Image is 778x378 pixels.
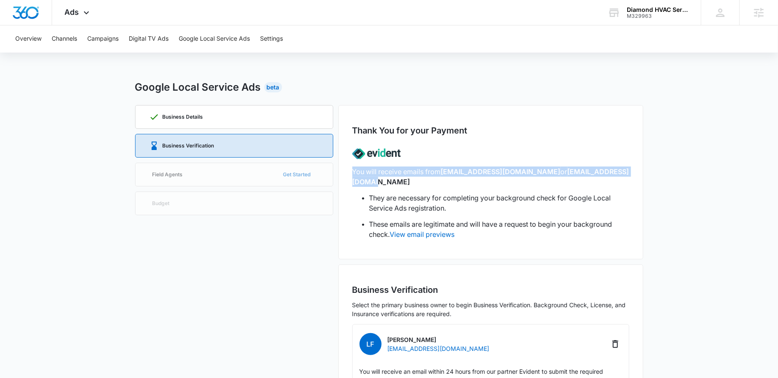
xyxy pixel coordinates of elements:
h2: Google Local Service Ads [135,80,261,95]
p: [PERSON_NAME] [388,335,490,344]
span: [EMAIL_ADDRESS][DOMAIN_NAME] [352,167,629,186]
a: Business Verification [135,134,333,158]
div: Beta [264,82,282,92]
li: These emails are legitimate and will have a request to begin your background check. [369,219,629,239]
a: View email previews [390,230,455,239]
button: Settings [260,25,283,53]
p: Select the primary business owner to begin Business Verification. Background Check, License, and ... [352,300,629,318]
button: Google Local Service Ads [179,25,250,53]
span: LF [360,333,382,355]
p: Business Details [163,114,203,120]
p: [EMAIL_ADDRESS][DOMAIN_NAME] [388,344,490,353]
button: Campaigns [87,25,119,53]
button: Overview [15,25,42,53]
a: Business Details [135,105,333,129]
button: Delete [609,337,622,351]
span: Ads [65,8,79,17]
li: They are necessary for completing your background check for Google Local Service Ads registration. [369,193,629,213]
img: lsa-evident [352,141,401,167]
div: account name [627,6,689,13]
div: account id [627,13,689,19]
h2: Thank You for your Payment [352,124,468,137]
p: You will receive emails from or [352,167,629,187]
p: Business Verification [163,143,214,148]
button: Digital TV Ads [129,25,169,53]
span: [EMAIL_ADDRESS][DOMAIN_NAME] [441,167,561,176]
button: Channels [52,25,77,53]
h2: Business Verification [352,283,629,296]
